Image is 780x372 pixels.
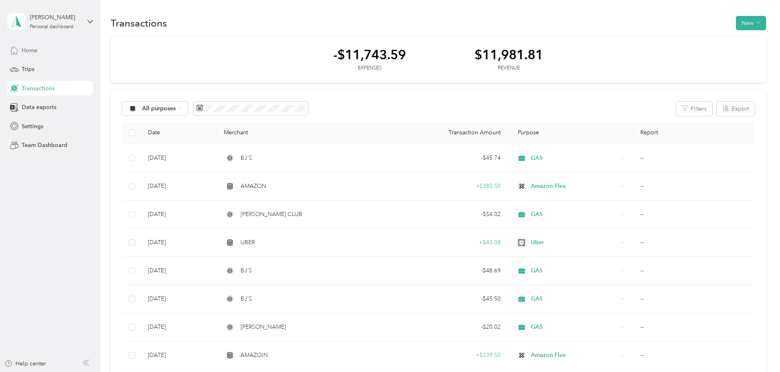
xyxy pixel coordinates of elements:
img: Legacy Icon [Uber] [518,239,525,246]
td: -- [634,144,755,172]
th: Report [634,122,755,144]
td: [DATE] [141,285,217,313]
span: AMAZOIN [241,351,268,360]
iframe: Everlance-gr Chat Button Frame [734,326,780,372]
div: - $48.69 [405,266,501,275]
span: GAS [531,323,618,332]
div: + $339.50 [405,351,501,360]
span: Data exports [22,103,56,111]
div: - $54.02 [405,210,501,219]
td: -- [634,341,755,370]
td: [DATE] [141,200,217,229]
span: Home [22,46,38,55]
span: Amazon Flex [531,182,618,191]
th: Transaction Amount [399,122,507,144]
td: [DATE] [141,229,217,257]
span: [PERSON_NAME] [241,323,286,332]
span: BJ'S [241,266,252,275]
span: AMAZON [241,182,266,191]
td: -- [634,172,755,200]
td: [DATE] [141,257,217,285]
div: + $43.08 [405,238,501,247]
div: [PERSON_NAME] [30,13,81,22]
span: Transactions [22,84,55,93]
span: Uber [531,238,618,247]
th: Date [141,122,217,144]
span: GAS [531,210,618,219]
div: - $45.50 [405,294,501,303]
span: GAS [531,294,618,303]
th: Merchant [217,122,398,144]
span: Purpose [514,129,539,136]
td: -- [634,285,755,313]
span: UBER [241,238,255,247]
td: [DATE] [141,172,217,200]
span: GAS [531,154,618,163]
td: -- [634,200,755,229]
div: Revenue [475,65,543,72]
div: - $45.74 [405,154,501,163]
span: Amazon Flex [531,351,618,360]
div: $11,981.81 [475,47,543,62]
button: Export [717,102,755,116]
span: Team Dashboard [22,141,67,149]
div: - $20.02 [405,323,501,332]
span: BJ'S [241,294,252,303]
div: + $385.50 [405,182,501,191]
span: [PERSON_NAME] CLUB [241,210,302,219]
td: [DATE] [141,313,217,341]
div: Personal dashboard [30,25,74,29]
td: -- [634,229,755,257]
span: All purposes [142,106,176,111]
td: [DATE] [141,144,217,172]
span: BJ'S [241,154,252,163]
td: [DATE] [141,341,217,370]
div: -$11,743.59 [333,47,406,62]
td: -- [634,313,755,341]
div: Expenses [333,65,406,72]
button: New [736,16,766,30]
span: Trips [22,65,34,74]
span: GAS [531,266,618,275]
span: Settings [22,122,43,131]
h1: Transactions [111,19,167,27]
button: Help center [4,359,46,368]
button: Filters [676,102,712,116]
td: -- [634,257,755,285]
